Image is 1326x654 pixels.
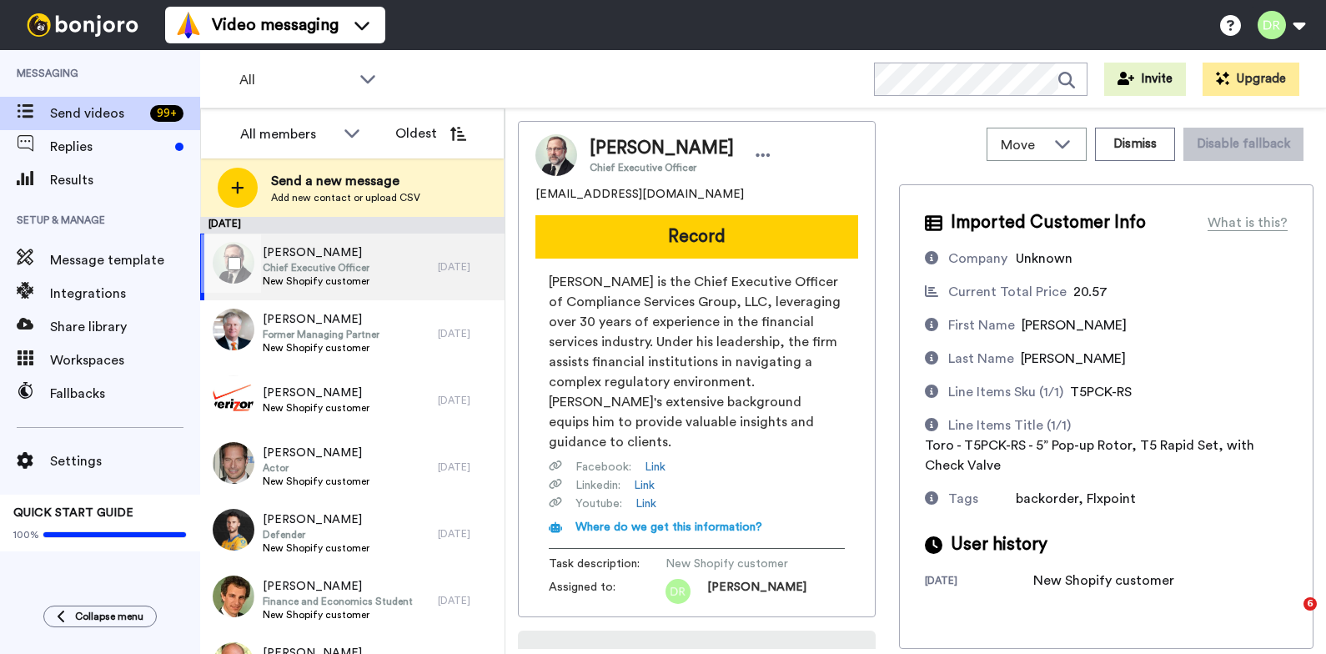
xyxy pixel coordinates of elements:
[1070,385,1132,399] span: T5PCK-RS
[948,349,1014,369] div: Last Name
[438,527,496,541] div: [DATE]
[263,528,369,541] span: Defender
[951,210,1146,235] span: Imported Customer Info
[1183,128,1303,161] button: Disable fallback
[1021,352,1126,365] span: [PERSON_NAME]
[175,12,202,38] img: vm-color.svg
[438,327,496,340] div: [DATE]
[50,250,200,270] span: Message template
[1104,63,1186,96] button: Invite
[925,574,1033,591] div: [DATE]
[50,451,200,471] span: Settings
[263,274,369,288] span: New Shopify customer
[1016,252,1072,265] span: Unknown
[263,595,413,608] span: Finance and Economics Student
[590,136,734,161] span: [PERSON_NAME]
[948,489,978,509] div: Tags
[263,541,369,555] span: New Shopify customer
[213,442,254,484] img: 65ff708f-7018-4f75-bca4-77d071e95e6b.jpg
[50,317,200,337] span: Share library
[13,528,39,541] span: 100%
[948,415,1071,435] div: Line Items Title (1/1)
[549,556,666,572] span: Task description :
[575,459,631,475] span: Facebook :
[150,105,183,122] div: 99 +
[75,610,143,623] span: Collapse menu
[549,272,845,452] span: [PERSON_NAME] is the Chief Executive Officer of Compliance Services Group, LLC, leveraging over 3...
[948,249,1007,269] div: Company
[1033,571,1174,591] div: New Shopify customer
[535,215,858,259] button: Record
[50,384,200,404] span: Fallbacks
[438,260,496,274] div: [DATE]
[240,124,335,144] div: All members
[239,70,351,90] span: All
[263,401,369,415] span: New Shopify customer
[263,511,369,528] span: [PERSON_NAME]
[263,475,369,488] span: New Shopify customer
[263,328,379,341] span: Former Managing Partner
[666,556,824,572] span: New Shopify customer
[50,284,200,304] span: Integrations
[263,445,369,461] span: [PERSON_NAME]
[645,459,666,475] a: Link
[1016,492,1136,506] span: backorder, Flxpoint
[263,608,413,621] span: New Shopify customer
[43,606,157,627] button: Collapse menu
[213,309,254,350] img: c7f8f103-ea22-4c6e-8fae-3dee5b728596.jpg
[1095,128,1175,161] button: Dismiss
[575,496,622,512] span: Youtube :
[535,134,577,176] img: Image of John Bley
[438,394,496,407] div: [DATE]
[575,521,762,533] span: Where do we get this information?
[263,261,369,274] span: Chief Executive Officer
[1208,213,1288,233] div: What is this?
[707,579,806,604] span: [PERSON_NAME]
[263,311,379,328] span: [PERSON_NAME]
[271,171,420,191] span: Send a new message
[634,477,655,494] a: Link
[948,382,1063,402] div: Line Items Sku (1/1)
[1269,597,1309,637] iframe: Intercom live chat
[948,315,1015,335] div: First Name
[535,186,744,203] span: [EMAIL_ADDRESS][DOMAIN_NAME]
[200,217,505,234] div: [DATE]
[948,282,1067,302] div: Current Total Price
[263,461,369,475] span: Actor
[1022,319,1127,332] span: [PERSON_NAME]
[438,594,496,607] div: [DATE]
[438,460,496,474] div: [DATE]
[925,439,1254,472] span: Toro - T5PCK-RS - 5” Pop-up Rotor, T5 Rapid Set, with Check Valve
[271,191,420,204] span: Add new contact or upload CSV
[666,579,691,604] img: dr.png
[263,341,379,355] span: New Shopify customer
[50,350,200,370] span: Workspaces
[951,532,1047,557] span: User history
[50,170,200,190] span: Results
[263,244,369,261] span: [PERSON_NAME]
[50,137,168,157] span: Replies
[213,576,254,617] img: e97760f7-ed36-436c-a8a1-01fc046847ba.jpg
[635,496,656,512] a: Link
[1303,597,1317,611] span: 6
[1203,63,1299,96] button: Upgrade
[1001,135,1046,155] span: Move
[1073,285,1108,299] span: 20.57
[590,161,734,174] span: Chief Executive Officer
[50,103,143,123] span: Send videos
[13,507,133,519] span: QUICK START GUIDE
[213,375,254,417] img: 5529dd43-42d2-4845-88ea-427758bf96e4.jpg
[383,117,479,150] button: Oldest
[20,13,145,37] img: bj-logo-header-white.svg
[213,509,254,551] img: 76d72405-53e0-4e5b-958b-fece359ffabb.jpg
[212,13,339,37] span: Video messaging
[263,385,369,401] span: [PERSON_NAME]
[575,477,620,494] span: Linkedin :
[549,579,666,604] span: Assigned to:
[263,578,413,595] span: [PERSON_NAME]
